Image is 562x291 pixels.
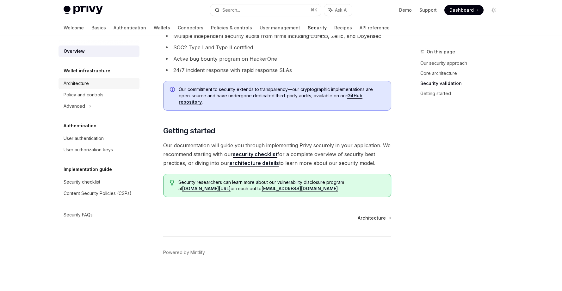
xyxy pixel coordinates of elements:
span: Dashboard [449,7,474,13]
a: Authentication [114,20,146,35]
svg: Tip [170,180,174,185]
a: Our security approach [420,58,504,68]
a: User authentication [59,133,139,144]
a: Dashboard [444,5,484,15]
a: User management [260,20,300,35]
div: Security checklist [64,178,100,186]
a: Demo [399,7,412,13]
a: Architecture [59,78,139,89]
a: Core architecture [420,68,504,78]
a: Content Security Policies (CSPs) [59,188,139,199]
a: architecture details [229,160,279,167]
button: Search...⌘K [210,4,321,16]
span: Our documentation will guide you through implementing Privy securely in your application. We reco... [163,141,391,167]
a: Support [419,7,437,13]
span: Getting started [163,126,215,136]
div: User authentication [64,135,104,142]
span: On this page [427,48,455,56]
a: User authorization keys [59,144,139,155]
a: Connectors [178,20,203,35]
a: [EMAIL_ADDRESS][DOMAIN_NAME] [262,186,338,191]
div: Policy and controls [64,91,103,99]
a: Architecture [358,215,391,221]
span: Security researchers can learn more about our vulnerability disclosure program at or reach out to . [178,179,384,192]
div: Content Security Policies (CSPs) [64,190,132,197]
a: Security FAQs [59,209,139,221]
a: API reference [360,20,390,35]
img: light logo [64,6,103,15]
a: Wallets [154,20,170,35]
span: Ask AI [335,7,348,13]
button: Toggle dark mode [489,5,499,15]
a: Basics [91,20,106,35]
a: security checklist [233,151,277,158]
svg: Info [170,87,176,93]
div: Architecture [64,80,89,87]
a: Recipes [334,20,352,35]
h5: Implementation guide [64,166,112,173]
div: Advanced [64,102,85,110]
a: Powered by Mintlify [163,249,205,256]
a: Security validation [420,78,504,88]
a: Overview [59,45,139,57]
li: SOC2 Type I and Type II certified [163,43,391,52]
span: ⌘ K [311,8,317,13]
a: Policies & controls [211,20,252,35]
li: Multiple independent security audits from firms including Cure53, Zellic, and Doyensec [163,32,391,40]
li: Active bug bounty program on HackerOne [163,54,391,63]
a: Getting started [420,88,504,99]
h5: Wallet infrastructure [64,67,110,75]
div: Overview [64,47,85,55]
a: Welcome [64,20,84,35]
a: Security checklist [59,176,139,188]
div: Search... [222,6,240,14]
h5: Authentication [64,122,96,130]
a: Policy and controls [59,89,139,100]
span: Architecture [358,215,386,221]
button: Ask AI [324,4,352,16]
a: [DOMAIN_NAME][URL] [182,186,231,191]
a: Security [308,20,327,35]
div: User authorization keys [64,146,113,154]
div: Security FAQs [64,211,93,219]
li: 24/7 incident response with rapid response SLAs [163,66,391,75]
span: Our commitment to security extends to transparency—our cryptographic implementations are open-sou... [179,86,385,105]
